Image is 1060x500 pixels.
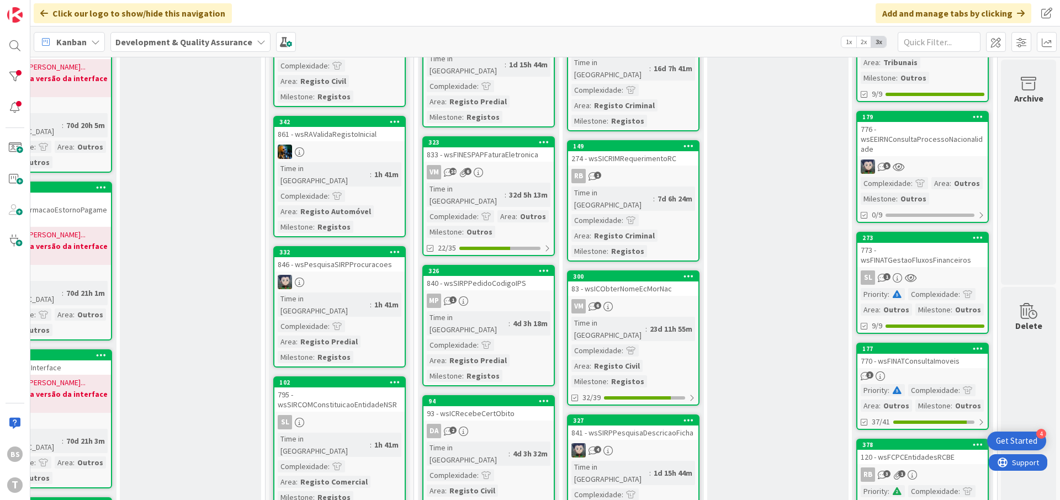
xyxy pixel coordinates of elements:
[73,308,75,321] span: :
[647,323,695,335] div: 23d 11h 55m
[567,140,699,262] a: 149274 - wsSICRIMRequerimentoRCRBTime in [GEOGRAPHIC_DATA]:7d 6h 24mComplexidade:Area:Registo Cri...
[568,281,698,296] div: 83 - wsICObterNomeEcMorNac
[568,169,698,183] div: RB
[427,183,505,207] div: Time in [GEOGRAPHIC_DATA]
[571,230,590,242] div: Area
[427,111,462,123] div: Milestone
[296,75,298,87] span: :
[590,99,591,111] span: :
[315,91,353,103] div: Registos
[296,336,298,348] span: :
[594,446,601,453] span: 4
[279,379,405,386] div: 102
[438,242,456,254] span: 22/35
[23,2,50,15] span: Support
[21,324,52,336] div: Outros
[857,159,988,174] div: LS
[449,168,457,175] span: 10
[423,396,554,406] div: 94
[568,443,698,458] div: LS
[423,266,554,276] div: 326
[573,142,698,150] div: 149
[857,233,988,243] div: 273
[278,221,313,233] div: Milestone
[427,469,477,481] div: Complexidade
[645,323,647,335] span: :
[278,415,292,429] div: SL
[370,299,372,311] span: :
[274,127,405,141] div: 861 - wsRAValidaRegistoInicial
[445,354,447,366] span: :
[422,136,555,256] a: 323833 - wsFINESPAPFaturaEletronicaVMTime in [GEOGRAPHIC_DATA]:32d 5h 13mComplexidade:Area:Outros...
[861,177,911,189] div: Complexidade
[881,400,912,412] div: Outros
[328,320,330,332] span: :
[21,472,52,484] div: Outros
[328,460,330,472] span: :
[951,177,983,189] div: Outros
[568,272,698,281] div: 300
[278,205,296,217] div: Area
[427,354,445,366] div: Area
[655,193,695,205] div: 7d 6h 24m
[63,119,108,131] div: 70d 20h 5m
[274,117,405,141] div: 342861 - wsRAValidaRegistoInicial
[273,246,406,368] a: 332846 - wsPesquisaSIRPProcuracoesLSTime in [GEOGRAPHIC_DATA]:1h 41mComplexidade:Area:Registo Pre...
[856,111,989,223] a: 179776 - wsEEIRNConsultaProcessoNacionalidadeLSComplexidade:Area:OutrosMilestone:Outros0/9
[313,351,315,363] span: :
[590,230,591,242] span: :
[427,80,477,92] div: Complexidade
[427,442,508,466] div: Time in [GEOGRAPHIC_DATA]
[861,384,888,396] div: Priority
[278,292,370,317] div: Time in [GEOGRAPHIC_DATA]
[582,392,601,403] span: 32/39
[571,443,586,458] img: LS
[427,226,462,238] div: Milestone
[506,58,550,71] div: 1d 15h 44m
[278,320,328,332] div: Complexidade
[423,137,554,162] div: 323833 - wsFINESPAPFaturaEletronica
[908,384,958,396] div: Complexidade
[857,122,988,156] div: 776 - wsEEIRNConsultaProcessoNacionalidade
[591,360,643,372] div: Registo Civil
[571,115,607,127] div: Milestone
[879,56,881,68] span: :
[428,397,554,405] div: 94
[571,299,586,313] div: VM
[879,400,881,412] span: :
[274,247,405,257] div: 332
[862,345,988,353] div: 177
[274,145,405,159] div: JC
[427,424,441,438] div: DA
[857,440,988,464] div: 378120 - wsFCPCEntidadesRCBE
[423,165,554,179] div: VM
[55,456,73,469] div: Area
[510,448,550,460] div: 4d 3h 32m
[879,304,881,316] span: :
[115,36,252,47] b: Development & Quality Assurance
[423,137,554,147] div: 323
[607,115,608,127] span: :
[423,266,554,290] div: 326840 - wsSIRPPedidoCodigoIPS
[856,232,989,334] a: 273773 - wsFINATGestaoFluxosFinanceirosSLPriority:Complexidade:Area:OutrosMilestone:Outros9/9
[298,336,361,348] div: Registo Predial
[464,370,502,382] div: Registos
[872,416,890,428] span: 37/41
[861,288,888,300] div: Priority
[571,344,622,357] div: Complexidade
[591,230,658,242] div: Registo Criminal
[298,476,370,488] div: Registo Comercial
[447,354,510,366] div: Registo Predial
[649,62,651,75] span: :
[861,56,879,68] div: Area
[477,339,479,351] span: :
[62,287,63,299] span: :
[861,400,879,412] div: Area
[898,470,905,477] span: 1
[75,141,106,153] div: Outros
[915,400,951,412] div: Milestone
[273,116,406,237] a: 342861 - wsRAValidaRegistoInicialJCTime in [GEOGRAPHIC_DATA]:1h 41mComplexidade:Area:Registo Auto...
[608,375,647,387] div: Registos
[508,317,510,329] span: :
[888,384,889,396] span: :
